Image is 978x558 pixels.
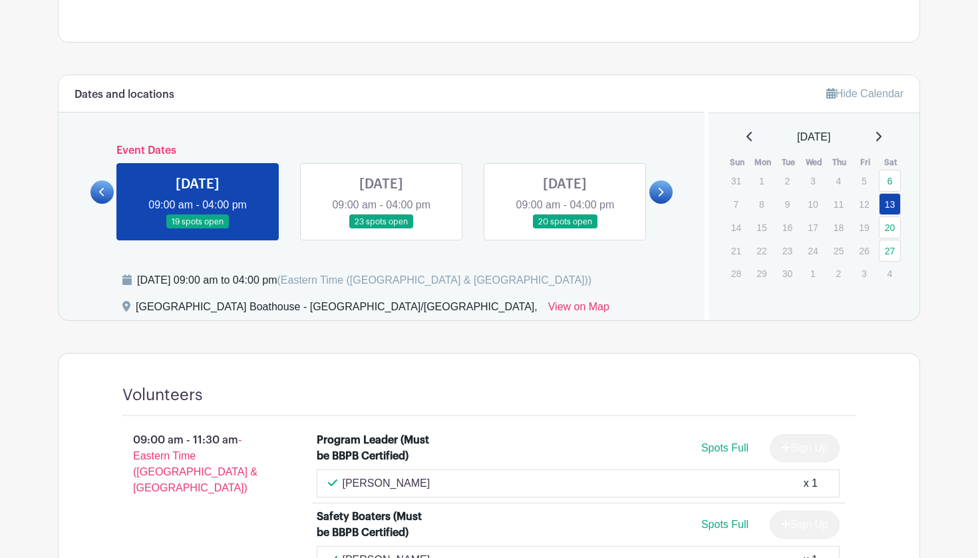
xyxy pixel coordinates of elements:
th: Sat [878,156,904,169]
p: 23 [776,240,798,261]
span: (Eastern Time ([GEOGRAPHIC_DATA] & [GEOGRAPHIC_DATA])) [277,274,591,286]
p: 09:00 am - 11:30 am [101,427,295,501]
p: 2 [776,170,798,191]
span: Spots Full [701,519,748,530]
p: 12 [853,194,875,214]
h6: Dates and locations [75,89,174,101]
a: 20 [879,216,901,238]
a: 6 [879,170,901,192]
p: 16 [776,217,798,238]
p: 9 [776,194,798,214]
p: 1 [802,263,824,284]
p: 31 [725,170,747,191]
a: 27 [879,240,901,262]
p: 29 [750,263,772,284]
th: Sun [725,156,750,169]
p: 8 [750,194,772,214]
p: 4 [879,263,901,284]
div: x 1 [804,475,818,491]
p: 21 [725,240,747,261]
p: 17 [802,217,824,238]
p: 15 [750,217,772,238]
th: Thu [827,156,853,169]
th: Mon [750,156,776,169]
div: [GEOGRAPHIC_DATA] Boathouse - [GEOGRAPHIC_DATA]/[GEOGRAPHIC_DATA], [136,299,538,320]
p: 11 [828,194,850,214]
p: 7 [725,194,747,214]
th: Tue [776,156,802,169]
div: Program Leader (Must be BBPB Certified) [317,432,432,464]
span: [DATE] [797,129,830,145]
p: 22 [750,240,772,261]
p: 24 [802,240,824,261]
p: 30 [776,263,798,284]
a: View on Map [548,299,609,320]
a: Hide Calendar [826,88,903,99]
p: 19 [853,217,875,238]
h4: Volunteers [122,386,203,405]
th: Fri [852,156,878,169]
p: 10 [802,194,824,214]
p: 3 [853,263,875,284]
p: 18 [828,217,850,238]
h6: Event Dates [114,144,649,157]
span: Spots Full [701,442,748,453]
th: Wed [801,156,827,169]
p: 25 [828,240,850,261]
a: 13 [879,193,901,215]
p: 2 [828,263,850,284]
p: 4 [828,170,850,191]
div: [DATE] 09:00 am to 04:00 pm [137,272,591,288]
p: 5 [853,170,875,191]
p: 14 [725,217,747,238]
p: 1 [750,170,772,191]
p: 3 [802,170,824,191]
div: Safety Boaters (Must be BBPB Certified) [317,509,432,541]
p: 26 [853,240,875,261]
p: 28 [725,263,747,284]
p: [PERSON_NAME] [343,475,430,491]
